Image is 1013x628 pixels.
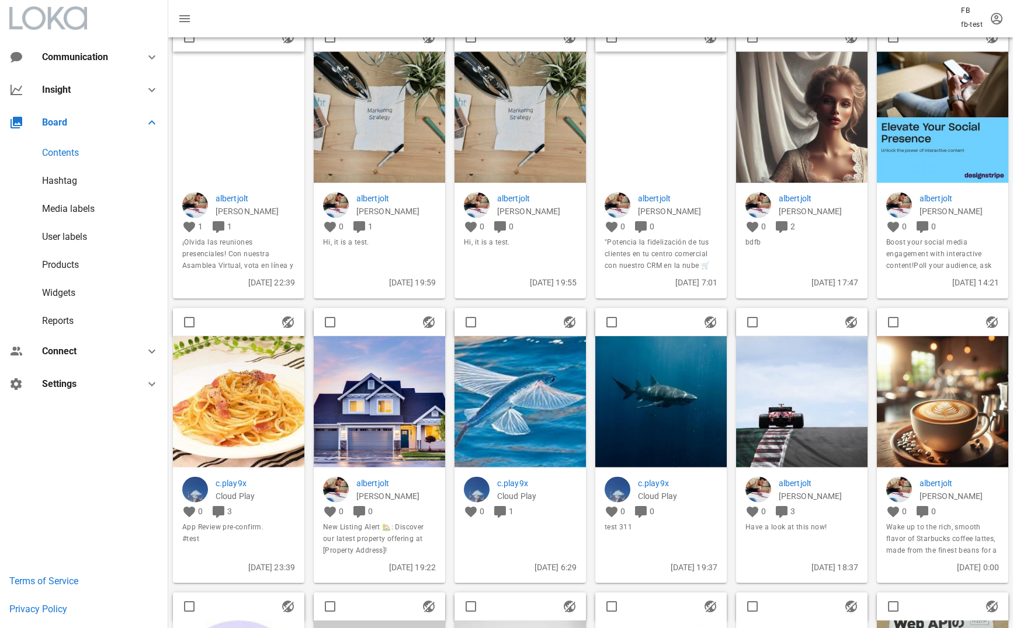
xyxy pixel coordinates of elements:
[638,192,717,205] a: albertjolt
[339,507,344,516] span: 0
[323,561,436,574] p: [DATE] 19:22
[497,490,577,503] p: Cloud Play
[480,507,484,516] span: 0
[902,222,907,231] span: 0
[42,378,131,389] div: Settings
[736,51,868,183] img: 1422871458178596_521021380418121_9039666998247455215_n.jpg
[356,192,436,205] a: albertjolt
[182,192,208,218] img: albertjolt
[216,192,295,205] a: albertjolt
[931,222,936,231] span: 0
[779,477,858,490] a: albertjolt
[9,575,78,587] a: Terms of Service
[464,277,577,289] p: [DATE] 19:55
[9,603,67,615] div: Privacy Policy
[323,237,436,249] span: Hi, it is a test.
[790,222,795,231] span: 2
[42,259,79,270] a: Products
[509,507,514,516] span: 1
[886,237,999,342] span: Boost your social media engagement with interactive content!Poll your audience, ask thought-provo...
[198,507,203,516] span: 0
[216,477,295,490] a: c.play9x
[42,84,131,95] div: Insight
[650,507,654,516] span: 0
[745,277,858,289] p: [DATE] 17:47
[182,477,208,503] img: c.play9x
[638,205,717,218] p: Albert Jolt
[736,336,868,467] img: 1422874456714480_1154648615603643_7465786188632507097_n.jpg
[745,477,771,503] img: albertjolt
[42,175,77,186] a: Hashtag
[779,192,858,205] p: albertjolt
[886,192,912,218] img: albertjolt
[877,51,1008,183] img: 1422872457465171_1070937914739498_2327656012767231657_n.jpg
[605,277,717,289] p: [DATE] 7:01
[455,336,586,467] img: 1477497456443037_3757371434522367_7181114662561694143_n.jpg
[42,346,131,357] div: Connect
[886,521,999,626] span: Wake up to the rich, smooth flavor of Starbucks coffee lattes, made from the finest beans for a p...
[605,521,717,533] span: test 311
[650,222,654,231] span: 0
[745,192,771,218] img: albertjolt
[173,51,304,183] img: 458377615_1054140396098534_1553555310951173825_n.jpg
[480,222,484,231] span: 0
[497,205,577,218] p: Albert Jolt
[42,51,126,62] div: Communication
[42,287,75,298] a: Widgets
[323,192,349,218] img: albertjolt
[605,561,717,574] p: [DATE] 19:37
[509,222,514,231] span: 0
[182,561,295,574] p: [DATE] 23:39
[920,477,999,490] p: albertjolt
[323,521,436,556] span: New Listing Alert 🏡: Discover our latest property offering at [Property Address]!
[877,336,1008,467] img: 1422875456481732_394239510007790_2591688471830214022_n.jpg
[323,477,349,503] img: albertjolt
[920,205,999,218] p: Albert Jolt
[902,507,907,516] span: 0
[920,490,999,503] p: Albert Jolt
[931,507,936,516] span: 0
[595,336,727,467] img: 1477498456705530_450890124597948_157027894249695580_n.jpg
[464,477,490,503] img: c.play9x
[595,51,727,183] img: 457725548_480923038236294_5633966170609384197_n.jpg
[42,315,74,326] a: Reports
[886,561,999,574] p: [DATE] 0:00
[323,277,436,289] p: [DATE] 19:59
[314,336,445,467] img: 1422873457242109_524049943623913_7383156927958348217_n.jpg
[638,490,717,503] p: Cloud Play
[790,507,795,516] span: 3
[42,147,79,158] a: Contents
[216,205,295,218] p: Albert Jolt
[42,203,95,214] div: Media labels
[779,205,858,218] p: Albert Jolt
[920,192,999,205] a: albertjolt
[497,477,577,490] a: c.play9x
[356,490,436,503] p: Albert Jolt
[761,507,766,516] span: 0
[620,507,625,516] span: 0
[182,533,295,545] span: #test
[605,477,630,503] img: c.play9x
[339,222,344,231] span: 0
[42,231,87,242] a: User labels
[779,490,858,503] p: Albert Jolt
[638,477,717,490] p: c.play9x
[368,222,373,231] span: 1
[173,336,304,467] img: 1477496457137455_3856177728005080_7405241805725387678_n.jpg
[182,277,295,289] p: [DATE] 22:39
[886,277,999,289] p: [DATE] 14:21
[42,117,131,128] div: Board
[455,51,586,183] img: 1422869458181895_993293515930731_3997453403935474868_n.jpg
[745,561,858,574] p: [DATE] 18:37
[198,222,203,231] span: 1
